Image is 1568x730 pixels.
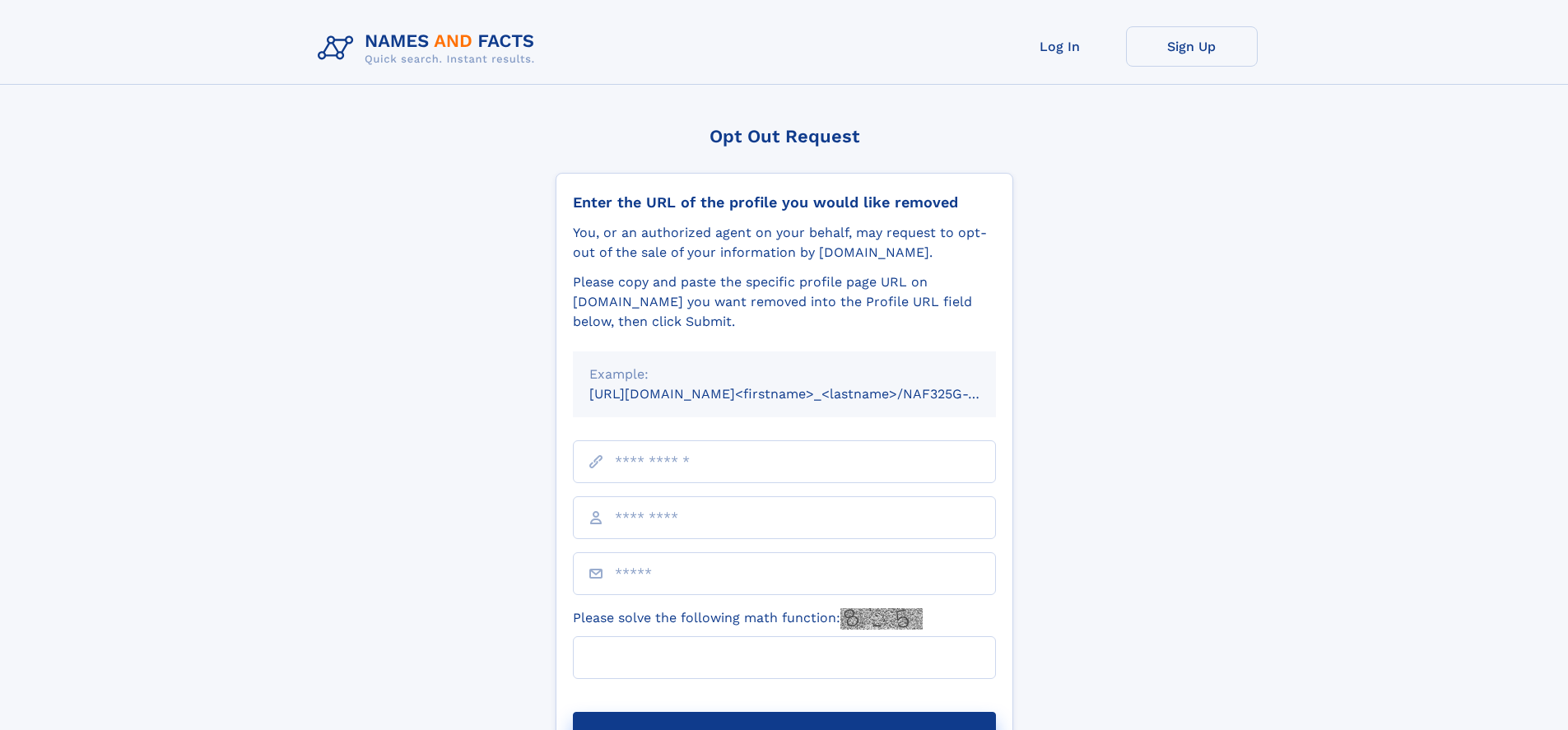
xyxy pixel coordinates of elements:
[994,26,1126,67] a: Log In
[556,126,1013,146] div: Opt Out Request
[573,608,923,630] label: Please solve the following math function:
[1126,26,1258,67] a: Sign Up
[589,386,1027,402] small: [URL][DOMAIN_NAME]<firstname>_<lastname>/NAF325G-xxxxxxxx
[573,223,996,263] div: You, or an authorized agent on your behalf, may request to opt-out of the sale of your informatio...
[573,272,996,332] div: Please copy and paste the specific profile page URL on [DOMAIN_NAME] you want removed into the Pr...
[573,193,996,212] div: Enter the URL of the profile you would like removed
[311,26,548,71] img: Logo Names and Facts
[589,365,979,384] div: Example:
